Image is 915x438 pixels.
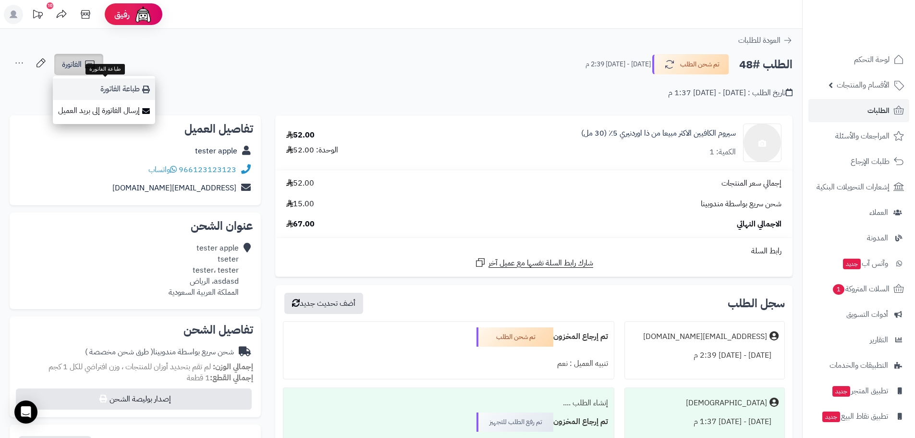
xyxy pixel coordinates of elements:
[668,88,793,99] div: تاريخ الطلب : [DATE] - [DATE] 1:37 م
[808,354,909,377] a: التطبيقات والخدمات
[835,129,890,143] span: المراجعات والأسئلة
[134,5,153,24] img: ai-face.png
[808,328,909,351] a: التقارير
[187,372,253,384] small: 1 قطعة
[738,35,781,46] span: العودة للطلبات
[808,150,909,173] a: طلبات الإرجاع
[686,398,767,409] div: [DEMOGRAPHIC_DATA]
[581,128,736,139] a: سيروم الكافيين الاكثر مبيعا من ذا اوردنيري 5٪ (30 مل)
[831,384,888,398] span: تطبيق المتجر
[53,100,155,122] a: إرسال الفاتورة إلى بريد العميل
[808,252,909,275] a: وآتس آبجديد
[286,178,314,189] span: 52.00
[286,219,315,230] span: 67.00
[867,231,888,245] span: المدونة
[830,359,888,372] span: التطبيقات والخدمات
[737,219,781,230] span: الاجمالي النهائي
[17,123,253,135] h2: تفاصيل العميل
[16,388,252,410] button: إصدار بوليصة الشحن
[842,257,888,270] span: وآتس آب
[850,26,906,46] img: logo-2.png
[286,199,314,210] span: 15.00
[179,164,236,175] a: 966123123123
[289,394,608,413] div: إنشاء الطلب ....
[739,55,793,75] h2: الطلب #48
[808,48,909,71] a: لوحة التحكم
[14,400,37,424] div: Open Intercom Messenger
[47,2,53,9] div: 10
[851,155,890,168] span: طلبات الإرجاع
[148,164,177,175] a: واتساب
[53,78,155,100] a: طباعة الفاتورة
[869,206,888,219] span: العملاء
[832,386,850,397] span: جديد
[643,331,767,342] div: [EMAIL_ADDRESS][DOMAIN_NAME]
[837,78,890,92] span: الأقسام والمنتجات
[870,333,888,347] span: التقارير
[279,246,789,257] div: رابط السلة
[832,282,890,296] span: السلات المتروكة
[553,416,608,427] b: تم إرجاع المخزون
[709,147,736,158] div: الكمية: 1
[169,243,239,298] div: tester apple tseter tester، tester asdasd، الرياض المملكة العربية السعودية
[553,331,608,342] b: تم إرجاع المخزون
[808,405,909,428] a: تطبيق نقاط البيعجديد
[114,9,130,20] span: رفيق
[652,54,729,75] button: تم شحن الطلب
[843,259,861,269] span: جديد
[821,410,888,423] span: تطبيق نقاط البيع
[808,201,909,224] a: العملاء
[808,379,909,402] a: تطبيق المتجرجديد
[49,361,211,373] span: لم تقم بتحديد أوزان للمنتجات ، وزن افتراضي للكل 1 كجم
[289,354,608,373] div: تنبيه العميل : نعم
[475,257,593,269] a: شارك رابط السلة نفسها مع عميل آخر
[808,226,909,250] a: المدونة
[112,182,236,194] a: [EMAIL_ADDRESS][DOMAIN_NAME]
[284,293,363,314] button: أضف تحديث جديد
[808,99,909,122] a: الطلبات
[808,125,909,148] a: المراجعات والأسئلة
[833,284,844,295] span: 1
[808,277,909,300] a: السلات المتروكة1
[54,54,103,75] a: الفاتورة
[808,175,909,199] a: إشعارات التحويلات البنكية
[488,258,593,269] span: شارك رابط السلة نفسها مع عميل آخر
[822,412,840,422] span: جديد
[728,298,785,309] h3: سجل الطلب
[631,346,779,365] div: [DATE] - [DATE] 2:39 م
[808,303,909,326] a: أدوات التسويق
[286,145,338,156] div: الوحدة: 52.00
[631,413,779,431] div: [DATE] - [DATE] 1:37 م
[476,327,553,347] div: تم شحن الطلب
[854,53,890,66] span: لوحة التحكم
[195,145,237,157] a: tester apple
[213,361,253,373] strong: إجمالي الوزن:
[586,60,651,69] small: [DATE] - [DATE] 2:39 م
[62,59,82,70] span: الفاتورة
[25,5,49,26] a: تحديثات المنصة
[210,372,253,384] strong: إجمالي القطع:
[17,220,253,232] h2: عنوان الشحن
[85,64,125,75] div: طباعة الفاتورة
[286,130,315,141] div: 52.00
[85,346,153,358] span: ( طرق شحن مخصصة )
[846,308,888,321] span: أدوات التسويق
[817,180,890,194] span: إشعارات التحويلات البنكية
[867,104,890,117] span: الطلبات
[17,324,253,336] h2: تفاصيل الشحن
[738,35,793,46] a: العودة للطلبات
[701,199,781,210] span: شحن سريع بواسطة مندوبينا
[85,347,234,358] div: شحن سريع بواسطة مندوبينا
[476,413,553,432] div: تم رفع الطلب للتجهيز
[721,178,781,189] span: إجمالي سعر المنتجات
